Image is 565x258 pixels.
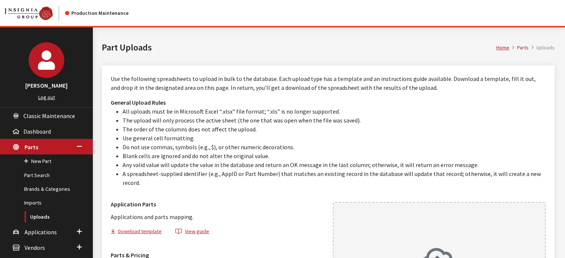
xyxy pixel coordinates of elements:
[4,7,53,20] img: Catalog Maintenance
[123,169,546,187] li: A spreadsheet-supplied identifier (e.g., AppID or Part Number) that matches an existing record in...
[7,81,85,90] h3: [PERSON_NAME]
[111,74,546,92] p: Use the following spreadsheets to upload in bulk to the database. Each upload type has a template...
[111,212,324,221] p: Applications and parts mapping.
[123,151,546,160] li: Blank cells are ignored and do not alter the original value.
[29,42,64,78] img: Kirsten Dart
[65,9,129,17] div: Production Maintenance
[123,107,546,116] li: All uploads must be in Microsoft Excel “.xlsx” file format; “.xls” is no longer supported.
[23,112,75,120] span: Classic Maintenance
[123,125,546,134] li: The order of the columns does not affect the upload.
[111,200,324,209] h3: Application Parts
[23,128,51,135] span: Dashboard
[25,244,45,251] span: Vendors
[123,160,546,169] li: Any valid value will update the value in the database and return an OK message in the last column...
[169,227,215,238] button: View guide
[529,44,555,52] li: Uploads
[25,228,57,236] span: Applications
[38,94,55,101] a: Log out
[509,44,529,52] li: Parts
[4,6,65,20] a: Insignia Group logo
[25,143,38,151] span: Parts
[123,116,546,125] li: The upload will only process the active sheet (the one that was open when the file was saved).
[123,143,546,151] li: Do not use commas, symbols (e.g., $), or other numeric decorations.
[111,98,546,107] h3: General Upload Rules
[496,44,509,51] a: Home
[102,41,496,54] h1: Part Uploads
[123,134,546,143] li: Use general cell formatting.
[111,227,168,238] button: Download template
